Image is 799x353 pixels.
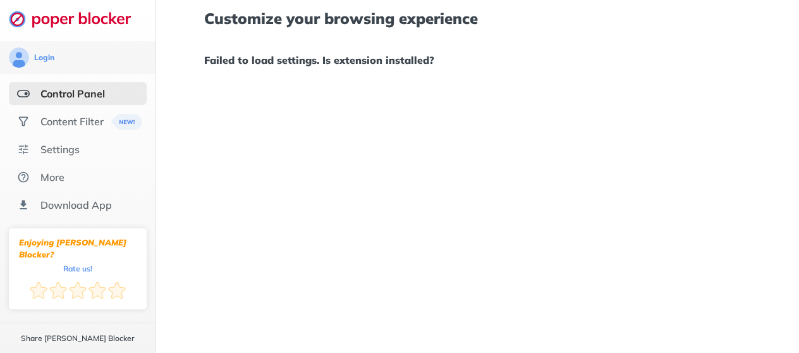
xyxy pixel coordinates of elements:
[17,143,30,156] img: settings.svg
[111,114,142,130] img: menuBanner.svg
[34,53,54,63] div: Login
[17,171,30,183] img: about.svg
[9,10,145,28] img: logo-webpage.svg
[204,10,750,27] h1: Customize your browsing experience
[40,171,64,183] div: More
[204,52,750,68] h1: Failed to load settings. Is extension installed?
[40,115,104,128] div: Content Filter
[63,266,92,271] div: Rate us!
[40,87,105,100] div: Control Panel
[21,333,135,344] div: Share [PERSON_NAME] Blocker
[17,87,30,100] img: features-selected.svg
[9,47,29,68] img: avatar.svg
[17,115,30,128] img: social.svg
[19,237,137,261] div: Enjoying [PERSON_NAME] Blocker?
[40,143,80,156] div: Settings
[40,199,112,211] div: Download App
[17,199,30,211] img: download-app.svg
